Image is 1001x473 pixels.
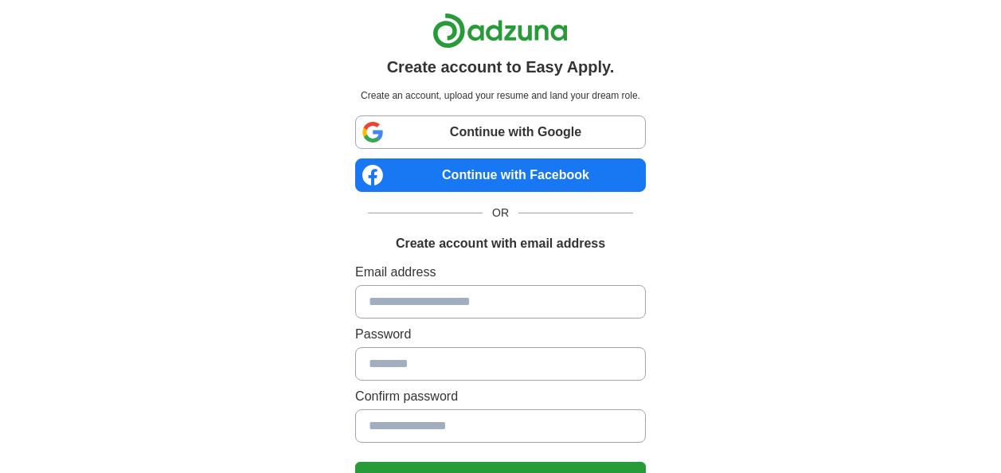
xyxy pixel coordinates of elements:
a: Continue with Google [355,115,646,149]
h1: Create account to Easy Apply. [387,55,615,79]
span: OR [483,205,518,221]
a: Continue with Facebook [355,158,646,192]
img: Adzuna logo [432,13,568,49]
p: Create an account, upload your resume and land your dream role. [358,88,643,103]
h1: Create account with email address [396,234,605,253]
label: Confirm password [355,387,646,406]
label: Password [355,325,646,344]
label: Email address [355,263,646,282]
